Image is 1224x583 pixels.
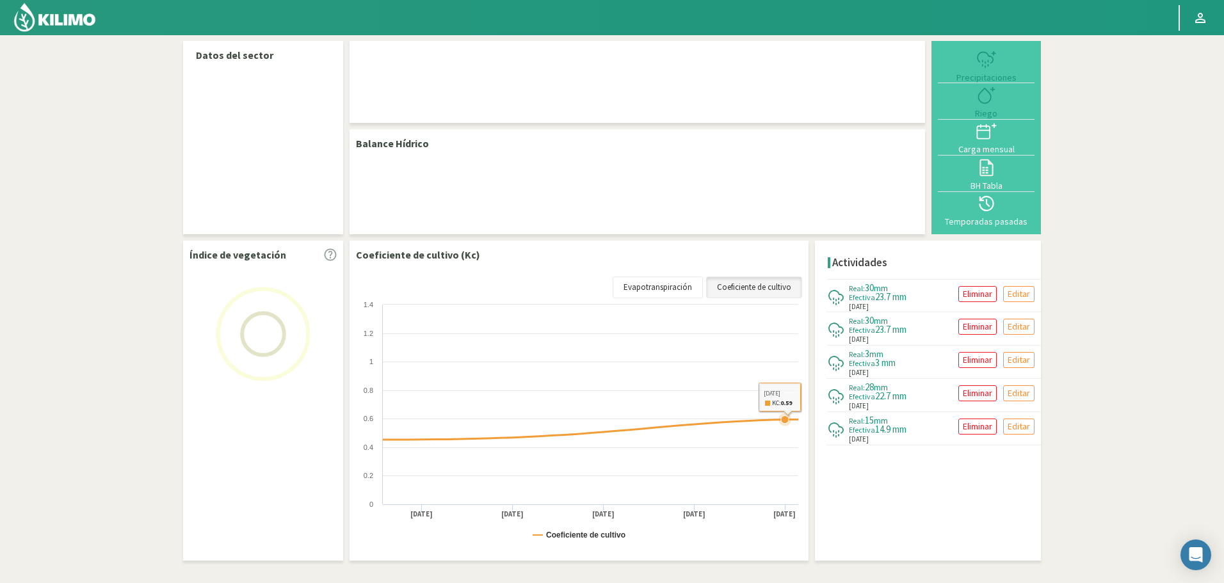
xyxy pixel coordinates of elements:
span: [DATE] [849,401,869,411]
span: Efectiva [849,358,875,368]
span: 14.9 mm [875,423,906,435]
span: 28 [865,381,874,393]
div: Open Intercom Messenger [1180,539,1211,570]
p: Editar [1008,353,1030,367]
p: Editar [1008,386,1030,401]
text: 0 [369,500,373,508]
text: 1.4 [364,301,373,308]
span: 23.7 mm [875,291,906,303]
button: Eliminar [958,352,997,368]
button: BH Tabla [938,156,1035,191]
button: Editar [1003,319,1035,335]
text: [DATE] [501,509,524,519]
button: Eliminar [958,419,997,435]
div: Temporadas pasadas [942,217,1031,226]
text: 0.2 [364,472,373,479]
p: Datos del sector [196,47,330,63]
span: Real: [849,284,865,293]
span: Real: [849,316,865,326]
text: 0.4 [364,443,373,451]
span: 22.7 mm [875,390,906,402]
button: Editar [1003,385,1035,401]
text: 0.6 [364,415,373,422]
p: Eliminar [963,419,992,434]
text: 0.8 [364,387,373,394]
p: Eliminar [963,353,992,367]
span: Efectiva [849,292,875,302]
span: 3 [865,347,869,360]
a: Coeficiente de cultivo [706,276,802,298]
span: 23.7 mm [875,323,906,335]
span: Efectiva [849,325,875,335]
button: Eliminar [958,286,997,302]
text: Coeficiente de cultivo [546,531,625,539]
p: Editar [1008,287,1030,301]
text: [DATE] [683,509,705,519]
a: Evapotranspiración [613,276,703,298]
button: Riego [938,83,1035,119]
span: [DATE] [849,367,869,378]
span: 15 [865,414,874,426]
button: Editar [1003,286,1035,302]
span: Efectiva [849,425,875,435]
button: Editar [1003,419,1035,435]
div: Precipitaciones [942,73,1031,82]
span: [DATE] [849,434,869,445]
div: BH Tabla [942,181,1031,190]
span: 30 [865,314,874,326]
text: [DATE] [773,509,796,519]
span: mm [874,415,888,426]
p: Editar [1008,319,1030,334]
span: Real: [849,416,865,426]
p: Balance Hídrico [356,136,429,151]
img: Loading... [199,270,327,398]
p: Eliminar [963,287,992,301]
button: Temporadas pasadas [938,192,1035,228]
button: Carga mensual [938,120,1035,156]
span: mm [874,282,888,294]
span: 3 mm [875,356,896,369]
span: 30 [865,282,874,294]
h4: Actividades [832,257,887,269]
div: Riego [942,109,1031,118]
button: Eliminar [958,319,997,335]
span: [DATE] [849,334,869,345]
p: Índice de vegetación [189,247,286,262]
div: Carga mensual [942,145,1031,154]
text: [DATE] [410,509,433,519]
span: mm [869,348,883,360]
text: [DATE] [592,509,615,519]
p: Eliminar [963,386,992,401]
button: Eliminar [958,385,997,401]
img: Kilimo [13,2,97,33]
p: Eliminar [963,319,992,334]
span: Real: [849,349,865,359]
text: 1 [369,358,373,365]
p: Editar [1008,419,1030,434]
p: Coeficiente de cultivo (Kc) [356,247,480,262]
button: Precipitaciones [938,47,1035,83]
span: mm [874,315,888,326]
span: mm [874,381,888,393]
button: Editar [1003,352,1035,368]
text: 1.2 [364,330,373,337]
span: Efectiva [849,392,875,401]
span: Real: [849,383,865,392]
span: [DATE] [849,301,869,312]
